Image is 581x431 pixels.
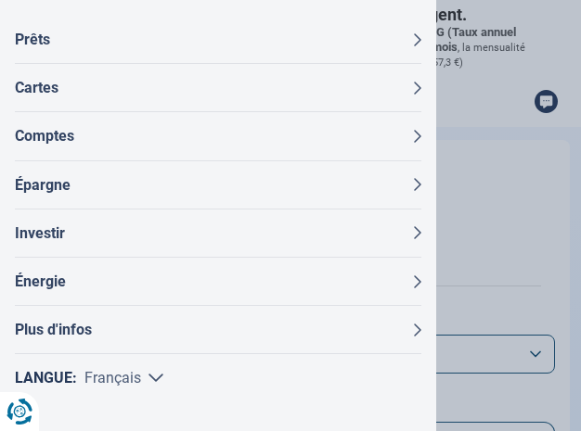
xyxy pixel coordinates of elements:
[15,258,421,305] button: Énergie
[15,64,421,111] button: Cartes
[15,161,421,209] button: Épargne
[15,306,421,353] button: Plus d'infos
[15,369,77,387] label: Langue:
[15,209,421,257] button: Investir
[15,16,421,63] button: Prêts
[15,112,421,159] button: Comptes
